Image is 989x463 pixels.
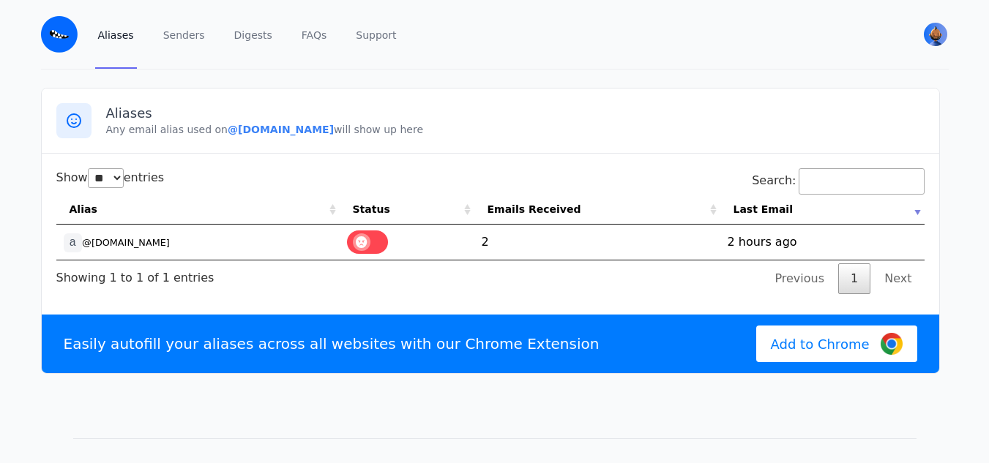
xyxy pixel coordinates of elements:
a: Next [872,263,924,294]
th: Status: activate to sort column ascending [340,195,474,225]
th: Emails Received: activate to sort column ascending [474,195,720,225]
a: Add to Chrome [756,325,917,362]
small: @[DOMAIN_NAME] [82,237,170,248]
img: ejay's Avatar [924,23,947,46]
input: Search: [799,168,925,195]
h3: Aliases [106,105,925,122]
button: User menu [922,21,949,48]
label: Show entries [56,170,165,184]
div: Showing 1 to 1 of 1 entries [56,260,214,287]
a: Previous [762,263,837,294]
a: 1 [838,263,870,294]
th: Last Email: activate to sort column ascending [720,195,925,225]
img: Email Monster [41,16,78,53]
th: Alias: activate to sort column ascending [56,195,340,225]
img: Google Chrome Logo [881,333,903,355]
td: 2 hours ago [720,225,925,260]
p: Any email alias used on will show up here [106,122,925,137]
span: Add to Chrome [771,334,870,354]
code: a [64,233,83,252]
select: Showentries [88,168,124,188]
label: Search: [752,173,924,187]
p: Easily autofill your aliases across all websites with our Chrome Extension [64,334,600,354]
b: @[DOMAIN_NAME] [228,124,334,135]
td: 2 [474,225,720,260]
